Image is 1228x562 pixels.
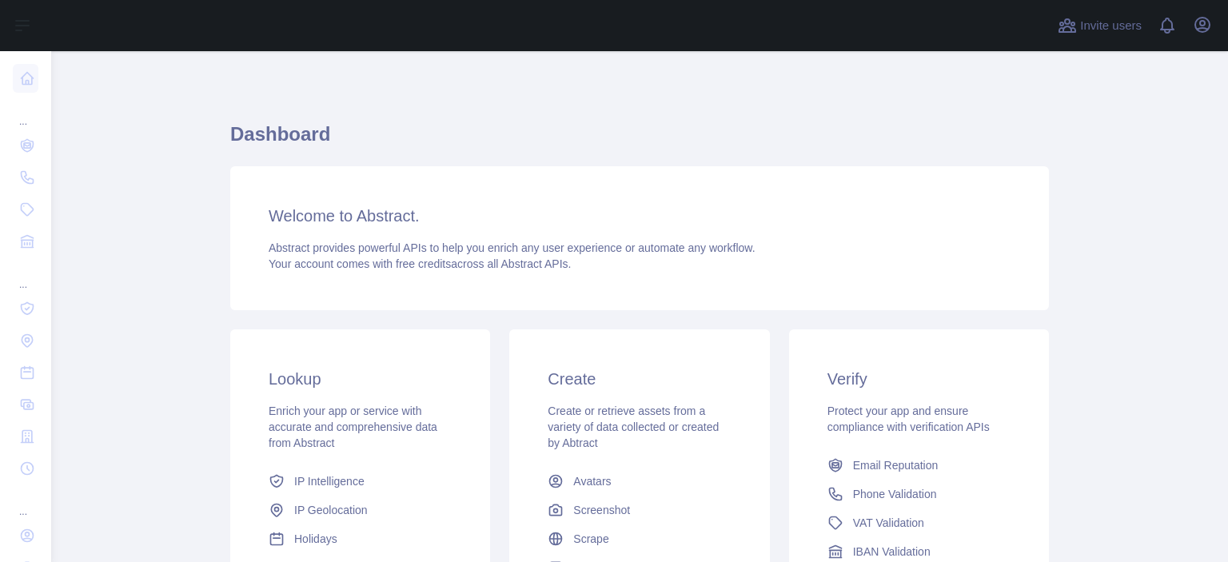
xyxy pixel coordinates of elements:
[548,405,719,449] span: Create or retrieve assets from a variety of data collected or created by Abtract
[230,122,1049,160] h1: Dashboard
[269,241,756,254] span: Abstract provides powerful APIs to help you enrich any user experience or automate any workflow.
[269,405,437,449] span: Enrich your app or service with accurate and comprehensive data from Abstract
[294,473,365,489] span: IP Intelligence
[396,257,451,270] span: free credits
[13,259,38,291] div: ...
[573,473,611,489] span: Avatars
[541,524,737,553] a: Scrape
[827,405,990,433] span: Protect your app and ensure compliance with verification APIs
[13,96,38,128] div: ...
[821,451,1017,480] a: Email Reputation
[13,486,38,518] div: ...
[827,368,1011,390] h3: Verify
[262,524,458,553] a: Holidays
[541,496,737,524] a: Screenshot
[853,515,924,531] span: VAT Validation
[853,486,937,502] span: Phone Validation
[269,205,1011,227] h3: Welcome to Abstract.
[548,368,731,390] h3: Create
[294,502,368,518] span: IP Geolocation
[821,480,1017,508] a: Phone Validation
[853,457,939,473] span: Email Reputation
[573,502,630,518] span: Screenshot
[541,467,737,496] a: Avatars
[573,531,608,547] span: Scrape
[821,508,1017,537] a: VAT Validation
[853,544,931,560] span: IBAN Validation
[294,531,337,547] span: Holidays
[269,368,452,390] h3: Lookup
[262,496,458,524] a: IP Geolocation
[1080,17,1142,35] span: Invite users
[1055,13,1145,38] button: Invite users
[269,257,571,270] span: Your account comes with across all Abstract APIs.
[262,467,458,496] a: IP Intelligence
